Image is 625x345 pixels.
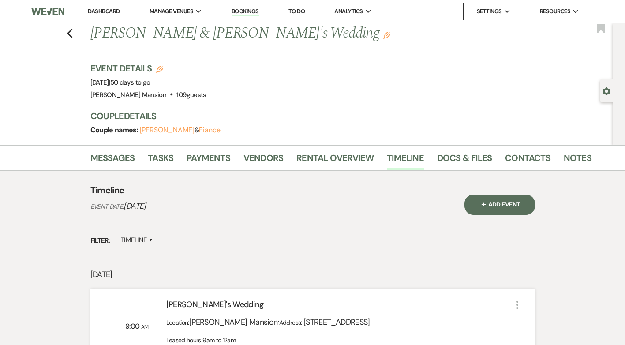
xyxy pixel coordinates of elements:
span: Analytics [334,7,363,16]
a: Bookings [232,7,259,16]
span: Plus Sign [479,199,488,208]
a: Dashboard [88,7,120,15]
span: | [109,78,150,87]
span: [DATE] [124,201,146,211]
a: Payments [187,151,230,170]
a: Contacts [505,151,550,170]
span: 9:00 [125,322,141,331]
span: Location: [166,319,189,326]
h4: Timeline [90,184,124,196]
h1: [PERSON_NAME] & [PERSON_NAME]'s Wedding [90,23,486,44]
a: Docs & Files [437,151,492,170]
span: [PERSON_NAME] Mansion [90,90,167,99]
span: · [277,315,279,328]
div: [PERSON_NAME]'s Wedding [166,299,512,314]
span: Couple names: [90,125,140,135]
a: Tasks [148,151,173,170]
span: Filter: [90,236,110,246]
a: Timeline [387,151,424,170]
span: & [140,126,221,135]
button: Open lead details [603,86,610,95]
h3: Event Details [90,62,206,75]
label: Timeline [121,234,153,246]
span: Resources [540,7,570,16]
img: Weven Logo [31,2,64,21]
a: Rental Overview [296,151,374,170]
span: Settings [477,7,502,16]
button: [PERSON_NAME] [140,127,195,134]
span: [PERSON_NAME] Mansion [189,317,278,327]
span: AM [141,323,149,330]
span: Address: [279,319,303,326]
a: Vendors [243,151,283,170]
span: Event Date: [90,202,124,210]
span: Manage Venues [150,7,193,16]
h3: Couple Details [90,110,584,122]
a: Notes [564,151,591,170]
span: ▲ [149,237,153,244]
a: Messages [90,151,135,170]
p: [DATE] [90,268,535,281]
button: Fiance [199,127,221,134]
button: Edit [383,31,390,39]
span: [STREET_ADDRESS] [303,317,370,327]
a: To Do [288,7,305,15]
span: 109 guests [176,90,206,99]
span: [DATE] [90,78,150,87]
span: 50 days to go [110,78,150,87]
button: Plus SignAdd Event [464,195,535,215]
